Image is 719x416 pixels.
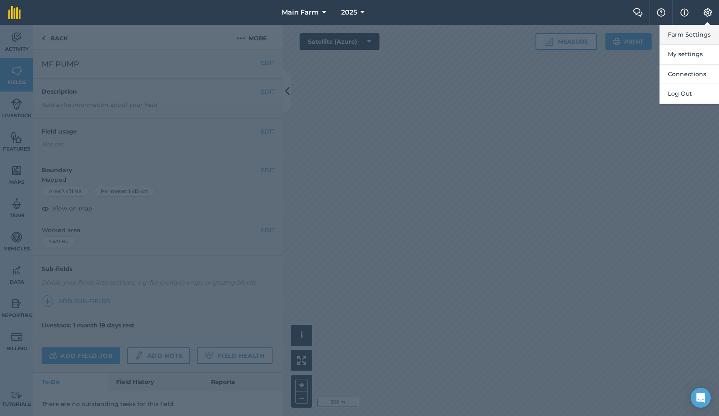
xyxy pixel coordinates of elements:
[691,388,711,408] div: Open Intercom Messenger
[8,6,21,19] img: fieldmargin Logo
[656,8,666,17] img: A question mark icon
[659,25,719,45] button: Farm Settings
[703,8,713,17] img: A cog icon
[282,7,319,17] span: Main Farm
[659,45,719,64] button: My settings
[680,7,689,17] img: svg+xml;base64,PHN2ZyB4bWxucz0iaHR0cDovL3d3dy53My5vcmcvMjAwMC9zdmciIHdpZHRoPSIxNyIgaGVpZ2h0PSIxNy...
[341,7,357,17] span: 2025
[659,84,719,104] button: Log Out
[633,8,643,17] img: Two speech bubbles overlapping with the left bubble in the forefront
[659,64,719,84] button: Connections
